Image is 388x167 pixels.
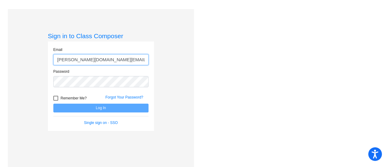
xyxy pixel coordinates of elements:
label: Email [53,47,62,52]
button: Log In [53,104,149,112]
span: Remember Me? [61,95,87,102]
label: Password [53,69,69,74]
a: Forgot Your Password? [105,95,143,99]
h3: Sign in to Class Composer [48,32,154,40]
a: Single sign on - SSO [84,121,118,125]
